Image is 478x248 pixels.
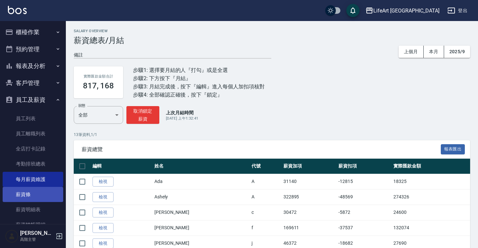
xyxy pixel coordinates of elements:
img: Person [5,230,18,243]
button: 2025/9 [444,46,470,58]
button: 報表匯出 [441,144,465,154]
p: 上次月結時間 [166,109,198,116]
div: LifeArt [GEOGRAPHIC_DATA] [373,7,439,15]
a: 員工離職列表 [3,126,63,141]
button: 上個月 [399,46,424,58]
th: 姓名 [153,159,250,174]
td: 132074 [392,220,470,236]
td: [PERSON_NAME] [153,220,250,236]
th: 薪資扣項 [337,159,392,174]
th: 編輯 [91,159,153,174]
h2: Salary Overview [74,29,470,33]
h3: 薪資總表/月結 [74,36,470,45]
div: 步驟1: 選擇要月結的人『打勾』或是全選 [133,66,265,74]
td: 169611 [282,220,337,236]
a: 每月薪資維護 [3,172,63,187]
td: -12815 [337,174,392,189]
button: 客戶管理 [3,75,63,92]
a: 員工列表 [3,111,63,126]
p: 高階主管 [20,237,54,242]
img: Logo [8,6,27,14]
span: 薪資總覽 [82,146,441,153]
td: -48569 [337,189,392,205]
th: 代號 [250,159,281,174]
td: 18325 [392,174,470,189]
td: 24600 [392,205,470,220]
p: 13 筆資料, 1 / 1 [74,132,470,138]
td: 322895 [282,189,337,205]
td: [PERSON_NAME] [153,205,250,220]
td: -5872 [337,205,392,220]
td: 30472 [282,205,337,220]
td: A [250,189,281,205]
td: f [250,220,281,236]
td: c [250,205,281,220]
td: 274326 [392,189,470,205]
button: 本月 [424,46,444,58]
td: Ashely [153,189,250,205]
td: A [250,174,281,189]
button: 員工及薪資 [3,91,63,108]
div: 全部 [74,106,123,124]
div: 步驟4: 全部確認正確後，按下『鎖定』 [133,91,265,99]
button: LifeArt [GEOGRAPHIC_DATA] [363,4,442,17]
span: [DATE] 上午1:32:41 [166,116,198,121]
button: 櫃檯作業 [3,24,63,41]
button: 預約管理 [3,41,63,58]
th: 薪資加項 [282,159,337,174]
a: 薪資明細表 [3,202,63,217]
a: 檢視 [93,192,114,202]
button: save [346,4,359,17]
button: 登出 [445,5,470,17]
a: 檢視 [93,177,114,187]
label: 狀態 [78,103,85,108]
td: -37537 [337,220,392,236]
td: Ada [153,174,250,189]
button: 報表及分析 [3,57,63,75]
th: 實際匯款金額 [392,159,470,174]
a: 檢視 [93,208,114,218]
h3: 817, 168 [83,81,114,90]
h2: 實際匯款金額合計 [82,74,115,79]
div: 步驟3: 月結完成後，按下『編輯』進入每個人加扣項核對 [133,82,265,91]
div: 步驟2: 下方按下『月結』 [133,74,265,82]
h5: [PERSON_NAME] [20,230,54,237]
a: 薪資轉帳明細 [3,217,63,232]
a: 報表匯出 [441,146,465,152]
a: 考勤排班總表 [3,156,63,171]
td: 31140 [282,174,337,189]
button: 取消鎖定薪資 [126,106,159,124]
a: 檢視 [93,223,114,233]
a: 全店打卡記錄 [3,141,63,156]
a: 薪資條 [3,187,63,202]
